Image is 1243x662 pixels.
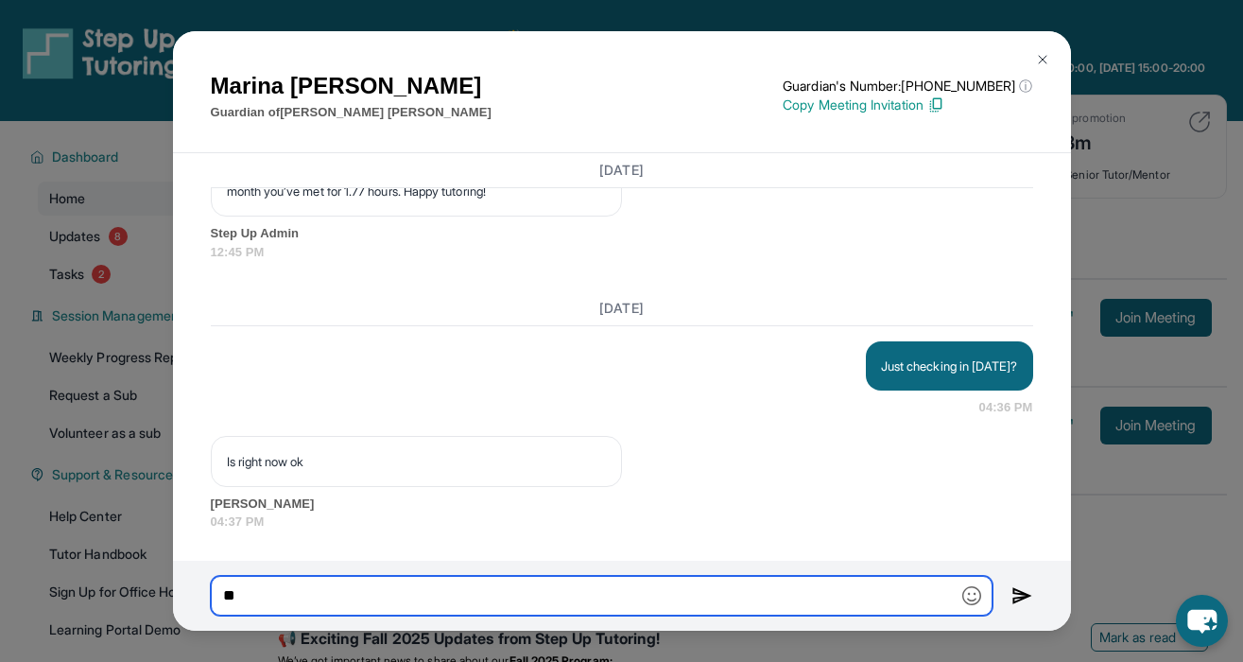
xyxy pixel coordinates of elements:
img: Close Icon [1035,52,1050,67]
h3: [DATE] [211,299,1033,318]
p: Guardian's Number: [PHONE_NUMBER] [783,77,1032,96]
span: Step Up Admin [211,224,1033,243]
span: [PERSON_NAME] [211,495,1033,514]
p: Just checking in [DATE]? [881,357,1018,375]
span: 04:36 PM [979,398,1033,417]
h3: [DATE] [211,161,1033,180]
p: Copy Meeting Invitation [783,96,1032,114]
p: Is right now ok [227,452,606,471]
img: Send icon [1011,584,1033,607]
span: 12:45 PM [211,243,1033,262]
h1: Marina [PERSON_NAME] [211,69,492,103]
img: Emoji [962,586,981,605]
img: Copy Icon [927,96,944,113]
span: ⓘ [1019,77,1032,96]
button: chat-button [1176,595,1228,647]
span: 04:37 PM [211,513,1033,531]
p: Guardian of [PERSON_NAME] [PERSON_NAME] [211,103,492,122]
